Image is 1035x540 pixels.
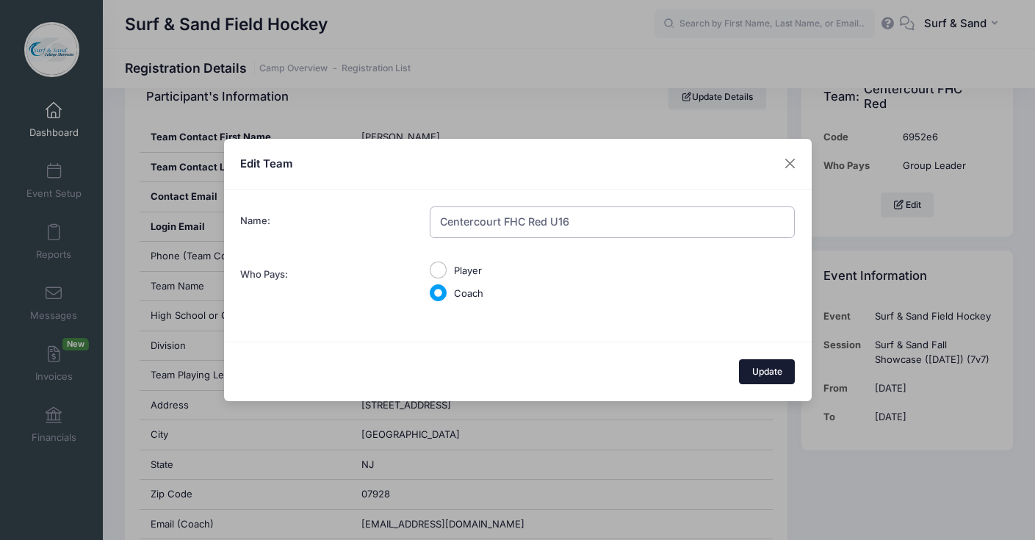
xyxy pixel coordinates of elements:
label: Who Pays: [234,259,423,309]
button: Update [739,359,795,384]
label: Name: [234,206,423,242]
h5: Edit Team [240,156,292,172]
label: Player [454,264,482,278]
button: Close [776,151,803,177]
label: Coach [454,287,483,301]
